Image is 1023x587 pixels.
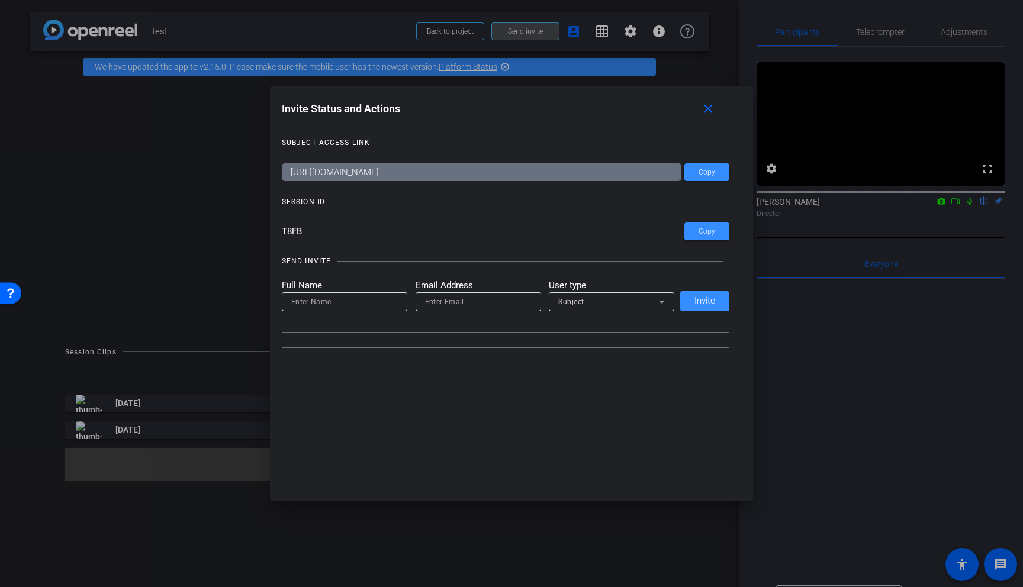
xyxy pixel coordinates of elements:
[282,255,730,267] openreel-title-line: SEND INVITE
[282,255,331,267] div: SEND INVITE
[282,137,730,149] openreel-title-line: SUBJECT ACCESS LINK
[558,298,584,306] span: Subject
[699,168,715,177] span: Copy
[684,163,729,181] button: Copy
[291,295,398,309] input: Enter Name
[282,137,370,149] div: SUBJECT ACCESS LINK
[282,98,730,120] div: Invite Status and Actions
[425,295,532,309] input: Enter Email
[282,196,730,208] openreel-title-line: SESSION ID
[416,279,541,292] mat-label: Email Address
[699,227,715,236] span: Copy
[549,279,674,292] mat-label: User type
[282,279,407,292] mat-label: Full Name
[701,102,716,117] mat-icon: close
[684,222,729,240] button: Copy
[282,196,325,208] div: SESSION ID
